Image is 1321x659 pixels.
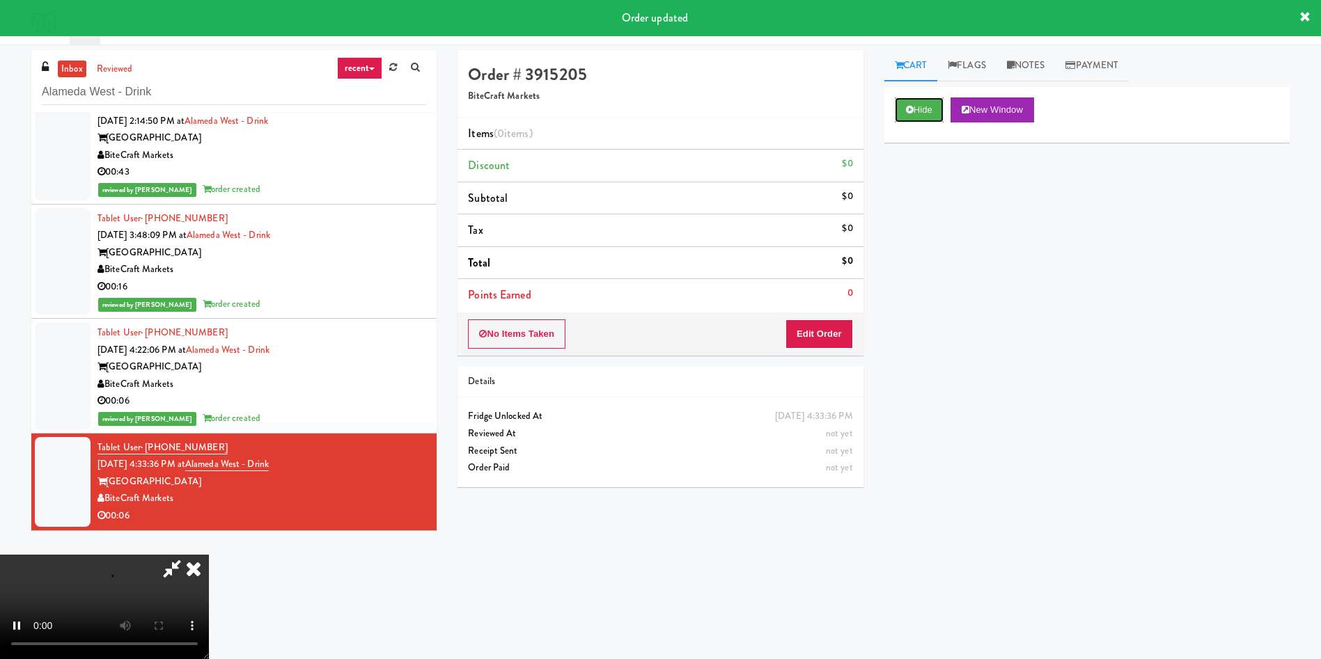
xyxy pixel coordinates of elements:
div: Details [468,373,852,390]
a: inbox [58,61,86,78]
span: Discount [468,157,510,173]
div: BiteCraft Markets [97,490,426,507]
span: Order updated [622,10,688,26]
div: [GEOGRAPHIC_DATA] [97,129,426,147]
span: order created [203,297,260,310]
div: $0 [842,220,852,237]
div: Order Paid [468,459,852,477]
h4: Order # 3915205 [468,65,852,84]
a: Notes [996,50,1056,81]
a: Alameda West - Drink [186,343,269,356]
li: Tablet User· [PHONE_NUMBER][DATE] 2:14:50 PM atAlameda West - Drink[GEOGRAPHIC_DATA]BiteCraft Mar... [31,90,437,205]
span: · [PHONE_NUMBER] [141,212,228,225]
span: Tax [468,222,483,238]
div: $0 [842,253,852,270]
div: [GEOGRAPHIC_DATA] [97,244,426,262]
a: Alameda West - Drink [185,114,268,127]
span: · [PHONE_NUMBER] [141,440,228,454]
a: Flags [937,50,996,81]
span: reviewed by [PERSON_NAME] [98,412,196,426]
a: Tablet User· [PHONE_NUMBER] [97,212,228,225]
div: [DATE] 4:33:36 PM [775,408,853,425]
span: Total [468,255,490,271]
a: Alameda West - Drink [185,457,269,471]
li: Tablet User· [PHONE_NUMBER][DATE] 4:22:06 PM atAlameda West - Drink[GEOGRAPHIC_DATA]BiteCraft Mar... [31,319,437,434]
button: No Items Taken [468,319,565,349]
input: Search vision orders [42,79,426,105]
a: Tablet User· [PHONE_NUMBER] [97,326,228,339]
span: Points Earned [468,287,531,303]
span: not yet [826,427,853,440]
div: Receipt Sent [468,443,852,460]
span: (0 ) [494,125,533,141]
li: Tablet User· [PHONE_NUMBER][DATE] 4:33:36 PM atAlameda West - Drink[GEOGRAPHIC_DATA]BiteCraft Mar... [31,434,437,530]
span: [DATE] 2:14:50 PM at [97,114,185,127]
span: Subtotal [468,190,508,206]
span: not yet [826,444,853,457]
div: BiteCraft Markets [97,147,426,164]
div: $0 [842,155,852,173]
div: Reviewed At [468,425,852,443]
span: not yet [826,461,853,474]
span: reviewed by [PERSON_NAME] [98,183,196,197]
div: BiteCraft Markets [97,376,426,393]
span: Items [468,125,532,141]
span: · [PHONE_NUMBER] [141,326,228,339]
span: [DATE] 3:48:09 PM at [97,228,187,241]
span: reviewed by [PERSON_NAME] [98,298,196,312]
div: Fridge Unlocked At [468,408,852,425]
span: order created [203,182,260,196]
a: Alameda West - Drink [187,228,270,241]
div: 00:06 [97,507,426,525]
li: Tablet User· [PHONE_NUMBER][DATE] 3:48:09 PM atAlameda West - Drink[GEOGRAPHIC_DATA]BiteCraft Mar... [31,205,437,319]
div: 00:16 [97,278,426,296]
h5: BiteCraft Markets [468,91,852,102]
a: Payment [1055,50,1129,81]
div: 00:06 [97,392,426,410]
ng-pluralize: items [504,125,529,141]
div: 0 [847,285,853,302]
button: Edit Order [785,319,853,349]
div: 00:43 [97,164,426,181]
button: New Window [951,97,1034,122]
div: [GEOGRAPHIC_DATA] [97,358,426,376]
div: [GEOGRAPHIC_DATA] [97,473,426,491]
span: [DATE] 4:22:06 PM at [97,343,186,356]
span: order created [203,411,260,424]
a: Cart [884,50,938,81]
div: BiteCraft Markets [97,261,426,278]
a: recent [337,57,383,79]
button: Hide [895,97,944,122]
span: [DATE] 4:33:36 PM at [97,457,185,470]
a: reviewed [93,61,136,78]
a: Tablet User· [PHONE_NUMBER] [97,440,228,454]
div: $0 [842,188,852,205]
